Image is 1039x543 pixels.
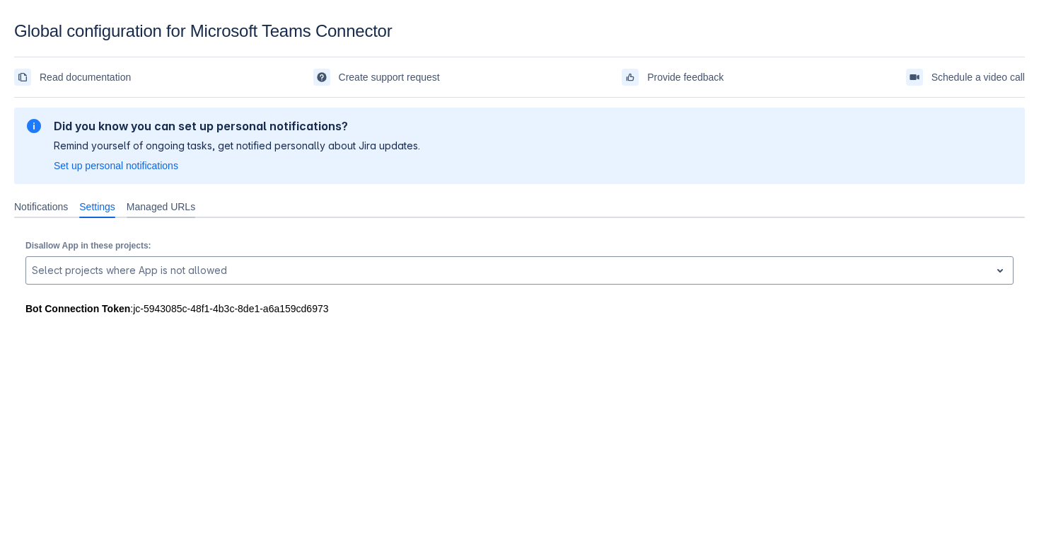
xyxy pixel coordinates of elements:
[14,21,1025,41] div: Global configuration for Microsoft Teams Connector
[25,303,130,314] strong: Bot Connection Token
[906,66,1025,88] a: Schedule a video call
[992,262,1009,279] span: open
[909,72,920,83] span: videoCall
[339,66,440,88] span: Create support request
[25,302,1014,316] div: : jc-5943085c-48f1-4b3c-8de1-a6a159cd6973
[14,200,68,214] span: Notifications
[25,241,1014,251] p: Disallow App in these projects:
[647,66,724,88] span: Provide feedback
[14,66,131,88] a: Read documentation
[625,72,636,83] span: feedback
[25,118,42,135] span: information
[127,200,195,214] span: Managed URLs
[54,119,420,133] h2: Did you know you can set up personal notifications?
[931,66,1025,88] span: Schedule a video call
[40,66,131,88] span: Read documentation
[54,159,178,173] a: Set up personal notifications
[17,72,28,83] span: documentation
[54,139,420,153] p: Remind yourself of ongoing tasks, get notified personally about Jira updates.
[622,66,724,88] a: Provide feedback
[79,200,115,214] span: Settings
[316,72,327,83] span: support
[313,66,440,88] a: Create support request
